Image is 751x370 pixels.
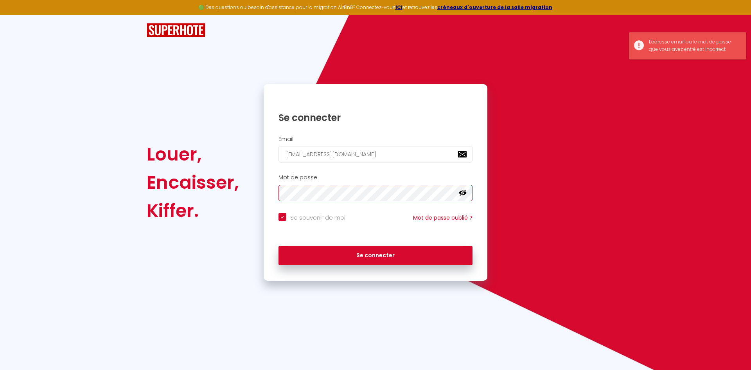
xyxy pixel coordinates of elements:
[6,3,30,27] button: Ouvrir le widget de chat LiveChat
[278,174,473,181] h2: Mot de passe
[147,140,239,168] div: Louer,
[437,4,552,11] a: créneaux d'ouverture de la salle migration
[278,136,473,143] h2: Email
[147,168,239,197] div: Encaisser,
[278,146,473,162] input: Ton Email
[278,112,473,124] h1: Se connecter
[278,246,473,265] button: Se connecter
[649,38,738,53] div: L'adresse email ou le mot de passe que vous avez entré est incorrect
[413,214,473,222] a: Mot de passe oublié ?
[147,197,239,225] div: Kiffer.
[147,23,205,38] img: SuperHote logo
[395,4,402,11] a: ICI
